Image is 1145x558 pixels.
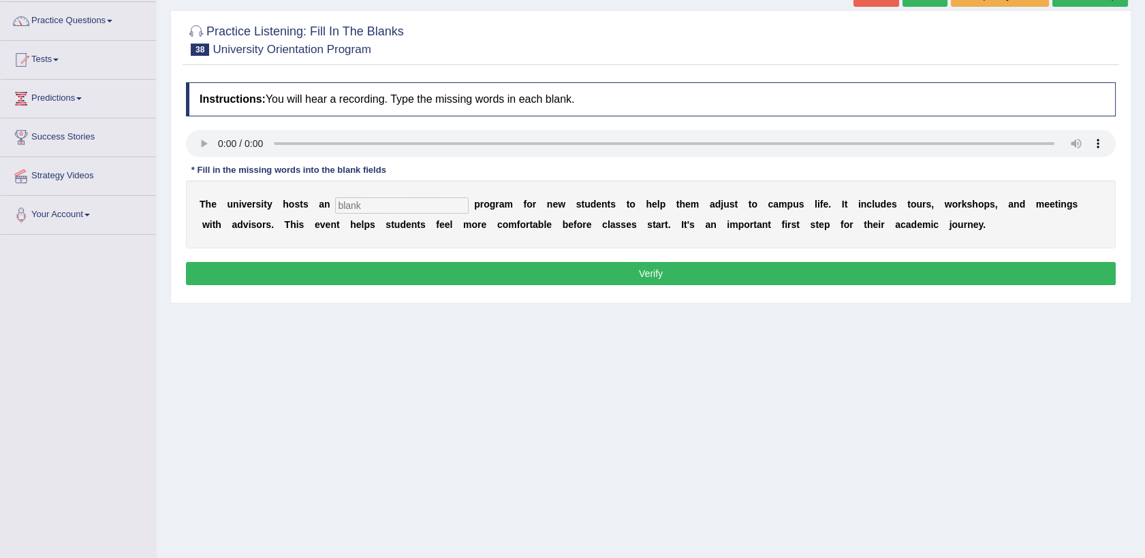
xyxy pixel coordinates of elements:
[799,199,804,210] b: s
[881,219,884,230] b: r
[911,219,917,230] b: d
[861,199,867,210] b: n
[252,199,255,210] b: r
[757,219,762,230] b: a
[875,199,881,210] b: u
[734,199,738,210] b: t
[206,199,212,210] b: h
[864,219,867,230] b: t
[1,118,156,152] a: Success Stories
[916,199,922,210] b: u
[266,219,271,230] b: s
[665,219,668,230] b: t
[842,199,845,210] b: I
[420,219,426,230] b: s
[411,219,418,230] b: n
[749,199,752,210] b: t
[529,219,533,230] b: t
[299,219,304,230] b: s
[995,199,998,210] b: ,
[602,219,608,230] b: c
[533,219,538,230] b: a
[251,219,257,230] b: s
[439,219,445,230] b: e
[958,219,964,230] b: u
[950,219,952,230] b: j
[627,199,630,210] b: t
[520,219,526,230] b: o
[668,219,671,230] b: .
[191,44,209,56] span: 38
[962,199,967,210] b: k
[186,82,1116,116] h4: You will hear a recording. Type the missing words in each blank.
[1058,199,1061,210] b: i
[727,219,730,230] b: i
[723,199,730,210] b: u
[239,199,242,210] b: i
[471,219,477,230] b: o
[261,199,264,210] b: i
[335,197,469,214] input: blank
[873,219,878,230] b: e
[538,219,544,230] b: b
[210,219,213,230] b: i
[285,219,291,230] b: T
[967,219,973,230] b: n
[679,199,685,210] b: h
[653,219,656,230] b: t
[596,199,601,210] b: e
[445,219,450,230] b: e
[576,199,582,210] b: s
[608,219,610,230] b: l
[730,219,738,230] b: m
[684,219,687,230] b: t
[232,219,237,230] b: a
[350,219,356,230] b: h
[200,199,206,210] b: T
[710,219,717,230] b: n
[186,22,404,56] h2: Practice Listening: Fill In The Blanks
[626,219,631,230] b: e
[922,199,926,210] b: r
[911,199,917,210] b: o
[356,219,362,230] b: e
[264,199,267,210] b: t
[721,199,723,210] b: j
[1008,199,1014,210] b: a
[881,199,887,210] b: d
[660,199,666,210] b: p
[773,199,779,210] b: a
[785,219,787,230] b: i
[326,219,331,230] b: e
[386,219,391,230] b: s
[480,199,484,210] b: r
[1014,199,1020,210] b: n
[744,219,750,230] b: o
[1,80,156,114] a: Predictions
[933,219,939,230] b: c
[497,219,503,230] b: c
[781,219,785,230] b: f
[558,199,565,210] b: w
[1036,199,1044,210] b: m
[490,199,496,210] b: g
[768,219,771,230] b: t
[958,199,961,210] b: r
[984,199,990,210] b: p
[591,199,597,210] b: d
[362,219,364,230] b: l
[237,219,243,230] b: d
[1061,199,1067,210] b: n
[364,219,370,230] b: p
[849,219,853,230] b: r
[917,219,922,230] b: e
[370,219,375,230] b: s
[967,199,972,210] b: s
[211,199,217,210] b: e
[517,219,520,230] b: f
[621,219,626,230] b: s
[787,219,791,230] b: r
[463,219,471,230] b: m
[1050,199,1055,210] b: e
[681,219,684,230] b: I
